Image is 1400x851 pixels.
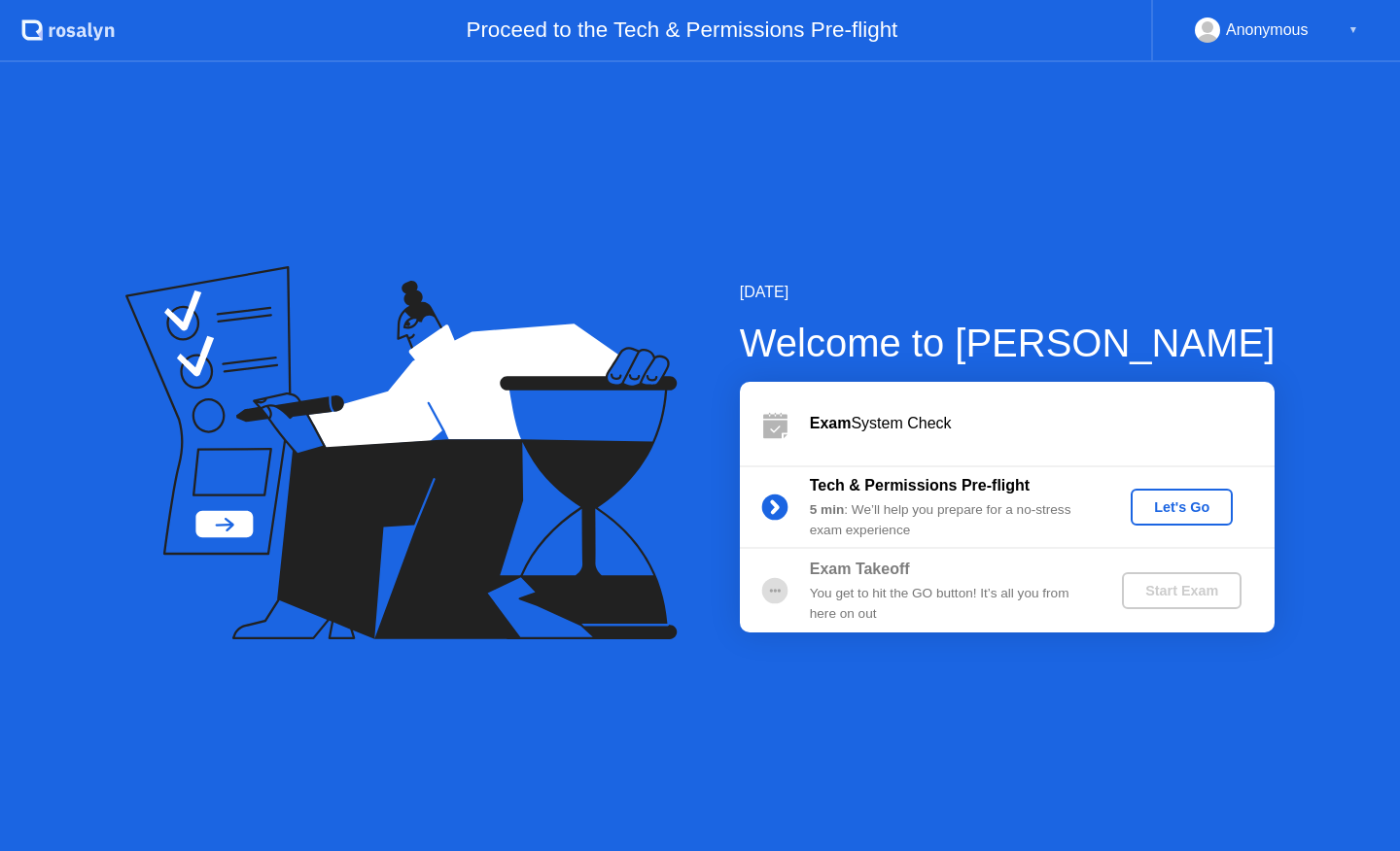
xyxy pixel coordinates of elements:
button: Let's Go [1131,489,1233,526]
div: You get to hit the GO button! It’s all you from here on out [810,584,1090,624]
div: Welcome to [PERSON_NAME] [740,314,1276,372]
button: Start Exam [1122,572,1242,609]
b: Tech & Permissions Pre-flight [810,477,1030,494]
b: Exam [810,415,852,431]
div: [DATE] [740,281,1276,304]
div: : We’ll help you prepare for a no-stress exam experience [810,500,1090,540]
div: ▼ [1348,17,1358,43]
b: Exam Takeoff [810,561,910,577]
div: System Check [810,412,1275,435]
div: Anonymous [1226,17,1309,43]
b: 5 min [810,502,845,517]
div: Let's Go [1138,499,1225,515]
div: Start Exam [1130,583,1234,598]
